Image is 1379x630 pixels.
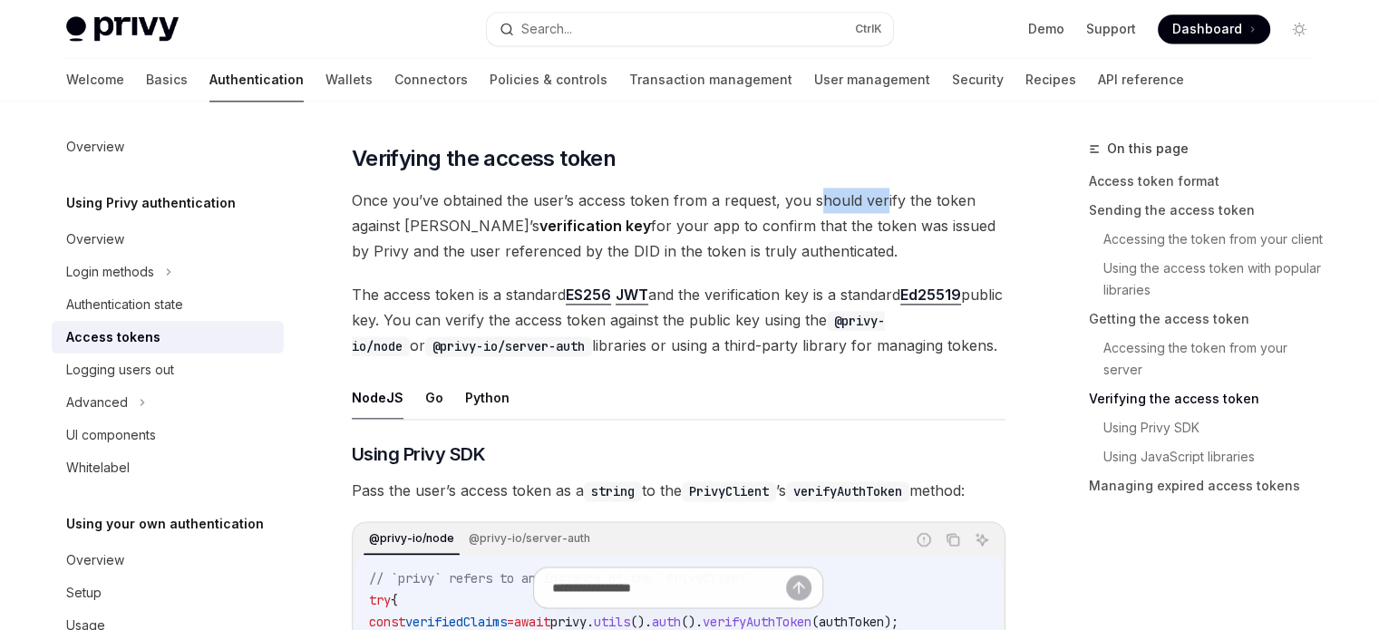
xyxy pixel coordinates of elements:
span: Pass the user’s access token as a to the ’s method: [352,478,1005,503]
div: UI components [66,424,156,446]
code: verifyAuthToken [786,481,909,501]
a: Demo [1028,20,1064,38]
code: PrivyClient [682,481,776,501]
a: Accessing the token from your server [1103,334,1328,384]
span: Using Privy SDK [352,441,486,467]
div: Access tokens [66,326,160,348]
a: Accessing the token from your client [1103,225,1328,254]
a: Transaction management [629,58,792,102]
a: Access token format [1089,167,1328,196]
div: Authentication state [66,294,183,315]
button: Send message [786,575,811,600]
a: ES256 [566,286,611,305]
a: Support [1086,20,1136,38]
code: string [584,481,642,501]
h5: Using Privy authentication [66,192,236,214]
a: Getting the access token [1089,305,1328,334]
a: Connectors [394,58,468,102]
div: Logging users out [66,359,174,381]
a: Welcome [66,58,124,102]
div: Advanced [66,392,128,413]
span: Once you’ve obtained the user’s access token from a request, you should verify the token against ... [352,188,1005,264]
a: Setup [52,577,284,609]
a: JWT [616,286,648,305]
button: Go [425,376,443,419]
a: Using JavaScript libraries [1103,442,1328,471]
div: Whitelabel [66,457,130,479]
span: The access token is a standard and the verification key is a standard public key. You can verify ... [352,282,1005,358]
a: Wallets [325,58,373,102]
button: Copy the contents from the code block [941,528,965,551]
a: Using Privy SDK [1103,413,1328,442]
span: Dashboard [1172,20,1242,38]
a: Basics [146,58,188,102]
h5: Using your own authentication [66,513,264,535]
button: Ask AI [970,528,994,551]
strong: verification key [539,217,651,235]
button: Toggle dark mode [1285,15,1314,44]
a: Dashboard [1158,15,1270,44]
span: Verifying the access token [352,144,616,173]
span: On this page [1107,138,1189,160]
a: API reference [1098,58,1184,102]
span: Ctrl K [855,22,882,36]
div: Overview [66,136,124,158]
a: Overview [52,223,284,256]
button: Python [465,376,510,419]
div: Overview [66,228,124,250]
button: Report incorrect code [912,528,936,551]
img: light logo [66,16,179,42]
a: User management [814,58,930,102]
a: Recipes [1025,58,1076,102]
div: @privy-io/node [364,528,460,549]
a: Sending the access token [1089,196,1328,225]
a: Security [952,58,1004,102]
a: UI components [52,419,284,451]
div: Overview [66,549,124,571]
a: Policies & controls [490,58,607,102]
a: Logging users out [52,354,284,386]
a: Verifying the access token [1089,384,1328,413]
code: @privy-io/server-auth [425,336,592,356]
button: NodeJS [352,376,403,419]
a: Authentication state [52,288,284,321]
a: Authentication [209,58,304,102]
div: Login methods [66,261,154,283]
a: Access tokens [52,321,284,354]
div: Search... [521,18,572,40]
div: Setup [66,582,102,604]
a: Managing expired access tokens [1089,471,1328,500]
a: Whitelabel [52,451,284,484]
a: Overview [52,131,284,163]
code: @privy-io/node [352,311,885,356]
a: Overview [52,544,284,577]
div: @privy-io/server-auth [463,528,596,549]
button: Search...CtrlK [487,13,893,45]
a: Using the access token with popular libraries [1103,254,1328,305]
a: Ed25519 [900,286,961,305]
